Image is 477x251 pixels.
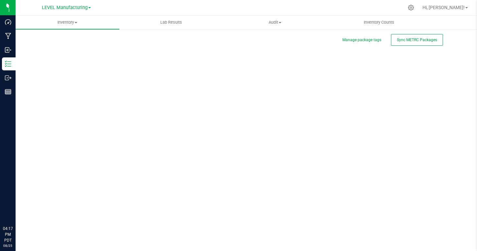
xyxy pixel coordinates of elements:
[16,19,119,25] span: Inventory
[5,89,11,95] inline-svg: Reports
[355,19,403,25] span: Inventory Counts
[223,16,327,29] a: Audit
[42,5,88,10] span: LEVEL Manufacturing
[407,5,415,11] div: Manage settings
[5,75,11,81] inline-svg: Outbound
[5,19,11,25] inline-svg: Dashboard
[224,19,327,25] span: Audit
[5,33,11,39] inline-svg: Manufacturing
[5,61,11,67] inline-svg: Inventory
[391,34,443,46] button: Sync METRC Packages
[119,16,223,29] a: Lab Results
[5,47,11,53] inline-svg: Inbound
[3,226,13,243] p: 04:17 PM PDT
[342,37,381,43] button: Manage package tags
[152,19,191,25] span: Lab Results
[16,16,119,29] a: Inventory
[422,5,465,10] span: Hi, [PERSON_NAME]!
[327,16,431,29] a: Inventory Counts
[3,243,13,248] p: 08/25
[397,38,437,42] span: Sync METRC Packages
